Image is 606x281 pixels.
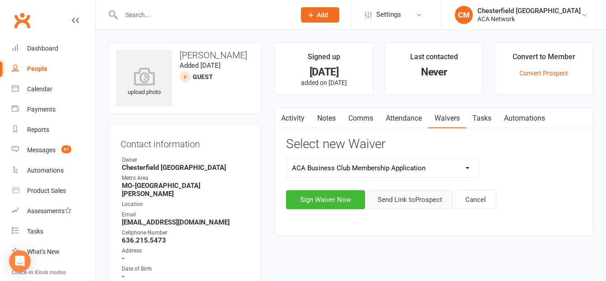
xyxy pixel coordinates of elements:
a: Activity [275,108,311,129]
div: Assessments [27,207,72,215]
a: Tasks [466,108,498,129]
div: Chesterfield [GEOGRAPHIC_DATA] [477,7,581,15]
div: Address [122,247,249,255]
div: Convert to Member [513,51,575,67]
div: Product Sales [27,187,66,194]
strong: [EMAIL_ADDRESS][DOMAIN_NAME] [122,218,249,226]
strong: - [122,272,249,281]
span: Settings [376,5,401,25]
div: Calendar [27,85,52,93]
a: Waivers [428,108,466,129]
a: Automations [12,160,95,181]
div: CM [455,6,473,24]
a: Product Sales [12,181,95,201]
a: Clubworx [11,9,33,32]
a: Tasks [12,221,95,242]
div: Date of Birth [122,265,249,273]
a: Calendar [12,79,95,99]
p: added on [DATE] [283,79,365,86]
input: Search... [119,9,289,21]
div: People [27,65,47,72]
strong: 636.215.5473 [122,236,249,244]
span: 97 [61,145,71,153]
h3: Contact information [120,136,249,149]
div: Open Intercom Messenger [9,250,31,272]
div: Metro Area [122,174,249,183]
div: Reports [27,126,49,133]
span: Add [317,11,328,19]
div: Owner [122,156,249,164]
a: Payments [12,99,95,120]
div: Cellphone Number [122,229,249,237]
a: Comms [342,108,379,129]
strong: Chesterfield [GEOGRAPHIC_DATA] [122,164,249,172]
a: Automations [498,108,551,129]
div: Email [122,211,249,219]
span: Guest [193,73,213,80]
div: upload photo [116,67,172,97]
strong: - [122,254,249,262]
h3: [PERSON_NAME] [116,50,253,60]
button: Sign Waiver Now [286,190,365,209]
div: Dashboard [27,45,58,52]
a: Assessments [12,201,95,221]
a: Messages 97 [12,140,95,160]
a: Notes [311,108,342,129]
div: ACA Network [477,15,581,23]
time: Added [DATE] [180,61,221,70]
div: Never [393,67,475,77]
div: Last contacted [410,51,458,67]
a: Dashboard [12,38,95,59]
a: Attendance [379,108,428,129]
a: What's New [12,242,95,262]
div: Location [122,200,249,209]
a: Convert Prospect [519,70,568,77]
a: Reports [12,120,95,140]
div: Signed up [308,51,340,67]
h3: Select new Waiver [286,137,582,151]
div: Payments [27,106,56,113]
div: Tasks [27,228,43,235]
div: What's New [27,248,60,255]
button: Send Link toProspect [367,190,453,209]
div: [DATE] [283,67,365,77]
a: People [12,59,95,79]
button: Cancel [455,190,496,209]
div: Automations [27,167,64,174]
button: Add [301,7,339,23]
div: Messages [27,146,56,154]
strong: MO-[GEOGRAPHIC_DATA][PERSON_NAME] [122,182,249,198]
